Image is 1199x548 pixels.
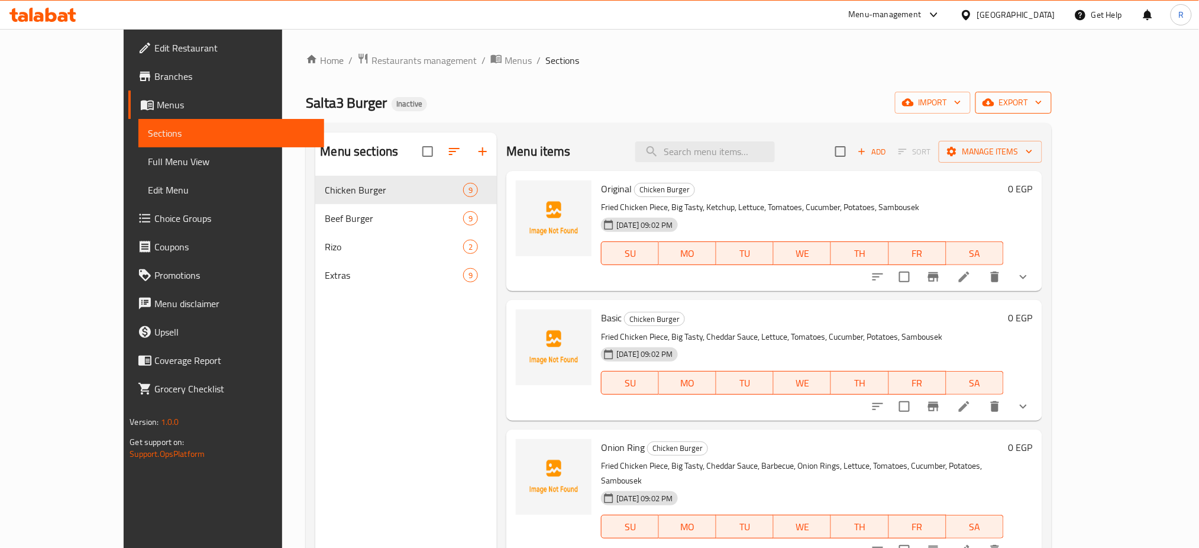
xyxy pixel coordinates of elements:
[904,95,961,110] span: import
[154,211,315,225] span: Choice Groups
[836,518,884,536] span: TH
[853,143,891,161] span: Add item
[306,89,387,116] span: Salta3 Burger
[130,446,205,462] a: Support.OpsPlatform
[894,245,942,262] span: FR
[975,92,1052,114] button: export
[348,53,353,67] li: /
[315,233,497,261] div: Rizo2
[919,392,948,421] button: Branch-specific-item
[831,241,888,265] button: TH
[778,518,826,536] span: WE
[606,375,654,392] span: SU
[128,204,324,233] a: Choice Groups
[946,241,1004,265] button: SA
[894,375,942,392] span: FR
[464,241,477,253] span: 2
[919,263,948,291] button: Branch-specific-item
[625,312,684,326] span: Chicken Burger
[721,518,769,536] span: TU
[138,176,324,204] a: Edit Menu
[624,312,685,326] div: Chicken Burger
[612,349,677,360] span: [DATE] 09:02 PM
[939,141,1042,163] button: Manage items
[464,185,477,196] span: 9
[464,213,477,224] span: 9
[440,137,468,166] span: Sort sections
[325,240,463,254] span: Rizo
[505,53,532,67] span: Menus
[463,211,478,225] div: items
[601,309,622,327] span: Basic
[415,139,440,164] span: Select all sections
[606,245,654,262] span: SU
[490,53,532,68] a: Menus
[664,518,712,536] span: MO
[601,515,659,539] button: SU
[1178,8,1184,21] span: R
[306,53,1051,68] nav: breadcrumb
[154,240,315,254] span: Coupons
[892,265,917,289] span: Select to update
[157,98,315,112] span: Menus
[128,62,324,91] a: Branches
[849,8,922,22] div: Menu-management
[612,220,677,231] span: [DATE] 09:02 PM
[537,53,541,67] li: /
[778,375,826,392] span: WE
[895,92,971,114] button: import
[778,245,826,262] span: WE
[601,459,1003,488] p: Fried Chicken Piece, Big Tasty, Cheddar Sauce, Barbecue, Onion Rings, Lettuce, Tomatoes, Cucumber...
[957,399,971,414] a: Edit menu item
[516,439,592,515] img: Onion Ring
[664,375,712,392] span: MO
[601,371,659,395] button: SU
[325,268,463,282] span: Extras
[545,53,579,67] span: Sections
[635,183,694,196] span: Chicken Burger
[634,183,695,197] div: Chicken Burger
[612,493,677,504] span: [DATE] 09:02 PM
[774,241,831,265] button: WE
[128,375,324,403] a: Grocery Checklist
[836,375,884,392] span: TH
[128,233,324,261] a: Coupons
[601,330,1003,344] p: Fried Chicken Piece, Big Tasty, Cheddar Sauce, Lettuce, Tomatoes, Cucumber, Potatoes, Sambousek
[977,8,1055,21] div: [GEOGRAPHIC_DATA]
[951,518,999,536] span: SA
[154,268,315,282] span: Promotions
[601,200,1003,215] p: Fried Chicken Piece, Big Tasty, Ketchup, Lettuce, Tomatoes, Cucumber, Potatoes, Sambousek
[392,99,427,109] span: Inactive
[481,53,486,67] li: /
[154,325,315,339] span: Upsell
[128,289,324,318] a: Menu disclaimer
[128,261,324,289] a: Promotions
[864,392,892,421] button: sort-choices
[306,53,344,67] a: Home
[130,414,159,430] span: Version:
[716,371,774,395] button: TU
[325,183,463,197] span: Chicken Burger
[161,414,179,430] span: 1.0.0
[1016,270,1030,284] svg: Show Choices
[716,515,774,539] button: TU
[946,371,1004,395] button: SA
[148,126,315,140] span: Sections
[606,518,654,536] span: SU
[721,245,769,262] span: TU
[463,240,478,254] div: items
[853,143,891,161] button: Add
[836,245,884,262] span: TH
[154,353,315,368] span: Coverage Report
[659,371,716,395] button: MO
[659,515,716,539] button: MO
[946,515,1004,539] button: SA
[831,371,888,395] button: TH
[315,261,497,289] div: Extras9
[981,392,1009,421] button: delete
[506,143,571,160] h2: Menu items
[148,154,315,169] span: Full Menu View
[721,375,769,392] span: TU
[128,34,324,62] a: Edit Restaurant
